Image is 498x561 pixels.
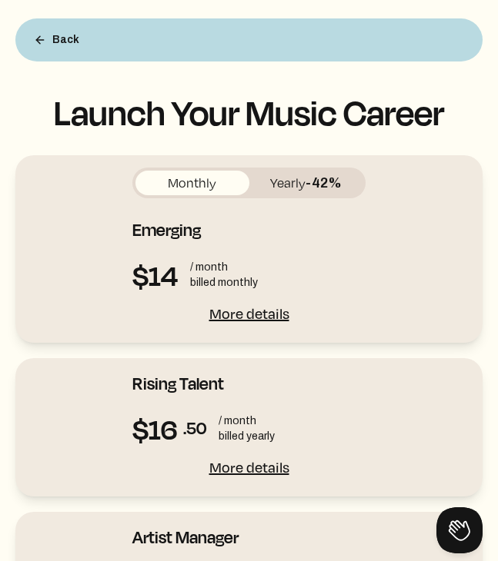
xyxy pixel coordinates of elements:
div: Emerging [132,217,201,241]
iframe: Toggle Customer Support [436,507,483,553]
h1: Launch Your Music Career [15,92,483,131]
button: Monthly [135,171,249,195]
div: More details [132,303,366,324]
div: Artist Manager [132,524,239,549]
span: $14 [132,261,178,289]
div: billed monthly [190,275,258,290]
div: Rising Talent [132,370,224,395]
button: Back [22,25,92,55]
div: More details [132,456,366,478]
span: -42% [306,175,342,191]
span: .50 [183,415,206,443]
span: $16 [132,415,177,443]
div: billed yearly [219,429,275,444]
div: / month [219,413,275,429]
div: / month [190,260,258,275]
button: Yearly-42% [249,171,363,195]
